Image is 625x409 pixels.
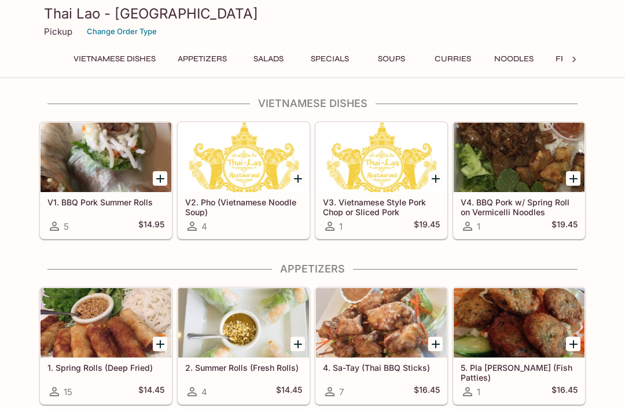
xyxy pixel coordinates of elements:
[138,385,164,399] h5: $14.45
[428,171,443,186] button: Add V3. Vietnamese Style Pork Chop or Sliced Pork
[477,386,480,397] span: 1
[566,171,580,186] button: Add V4. BBQ Pork w/ Spring Roll on Vermicelli Noodles
[178,123,309,192] div: V2. Pho (Vietnamese Noodle Soup)
[428,337,443,351] button: Add 4. Sa-Tay (Thai BBQ Sticks)
[552,385,578,399] h5: $16.45
[316,288,447,358] div: 4. Sa-Tay (Thai BBQ Sticks)
[178,122,310,239] a: V2. Pho (Vietnamese Noodle Soup)4
[414,385,440,399] h5: $16.45
[454,123,584,192] div: V4. BBQ Pork w/ Spring Roll on Vermicelli Noodles
[201,221,207,232] span: 4
[323,363,440,373] h5: 4. Sa-Tay (Thai BBQ Sticks)
[185,363,302,373] h5: 2. Summer Rolls (Fresh Rolls)
[339,221,343,232] span: 1
[304,51,356,67] button: Specials
[39,97,586,110] h4: Vietnamese Dishes
[67,51,162,67] button: Vietnamese Dishes
[138,219,164,233] h5: $14.95
[323,197,440,216] h5: V3. Vietnamese Style Pork Chop or Sliced Pork
[201,386,207,397] span: 4
[461,363,578,382] h5: 5. Pla [PERSON_NAME] (Fish Patties)
[454,288,584,358] div: 5. Pla Tod Mun (Fish Patties)
[315,288,447,404] a: 4. Sa-Tay (Thai BBQ Sticks)7$16.45
[477,221,480,232] span: 1
[291,171,305,186] button: Add V2. Pho (Vietnamese Noodle Soup)
[178,288,310,404] a: 2. Summer Rolls (Fresh Rolls)4$14.45
[153,337,167,351] button: Add 1. Spring Rolls (Deep Fried)
[242,51,295,67] button: Salads
[40,288,172,404] a: 1. Spring Rolls (Deep Fried)15$14.45
[44,26,72,37] p: Pickup
[414,219,440,233] h5: $19.45
[315,122,447,239] a: V3. Vietnamese Style Pork Chop or Sliced Pork1$19.45
[552,219,578,233] h5: $19.45
[488,51,540,67] button: Noodles
[47,197,164,207] h5: V1. BBQ Pork Summer Rolls
[64,386,72,397] span: 15
[276,385,302,399] h5: $14.45
[291,337,305,351] button: Add 2. Summer Rolls (Fresh Rolls)
[453,288,585,404] a: 5. Pla [PERSON_NAME] (Fish Patties)1$16.45
[82,23,162,40] button: Change Order Type
[566,337,580,351] button: Add 5. Pla Tod Mun (Fish Patties)
[64,221,69,232] span: 5
[40,122,172,239] a: V1. BBQ Pork Summer Rolls5$14.95
[365,51,417,67] button: Soups
[47,363,164,373] h5: 1. Spring Rolls (Deep Fried)
[171,51,233,67] button: Appetizers
[461,197,578,216] h5: V4. BBQ Pork w/ Spring Roll on Vermicelli Noodles
[339,386,344,397] span: 7
[39,263,586,275] h4: Appetizers
[153,171,167,186] button: Add V1. BBQ Pork Summer Rolls
[178,288,309,358] div: 2. Summer Rolls (Fresh Rolls)
[549,51,608,67] button: Fried Rice
[44,5,581,23] h3: Thai Lao - [GEOGRAPHIC_DATA]
[427,51,479,67] button: Curries
[185,197,302,216] h5: V2. Pho (Vietnamese Noodle Soup)
[41,288,171,358] div: 1. Spring Rolls (Deep Fried)
[453,122,585,239] a: V4. BBQ Pork w/ Spring Roll on Vermicelli Noodles1$19.45
[41,123,171,192] div: V1. BBQ Pork Summer Rolls
[316,123,447,192] div: V3. Vietnamese Style Pork Chop or Sliced Pork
